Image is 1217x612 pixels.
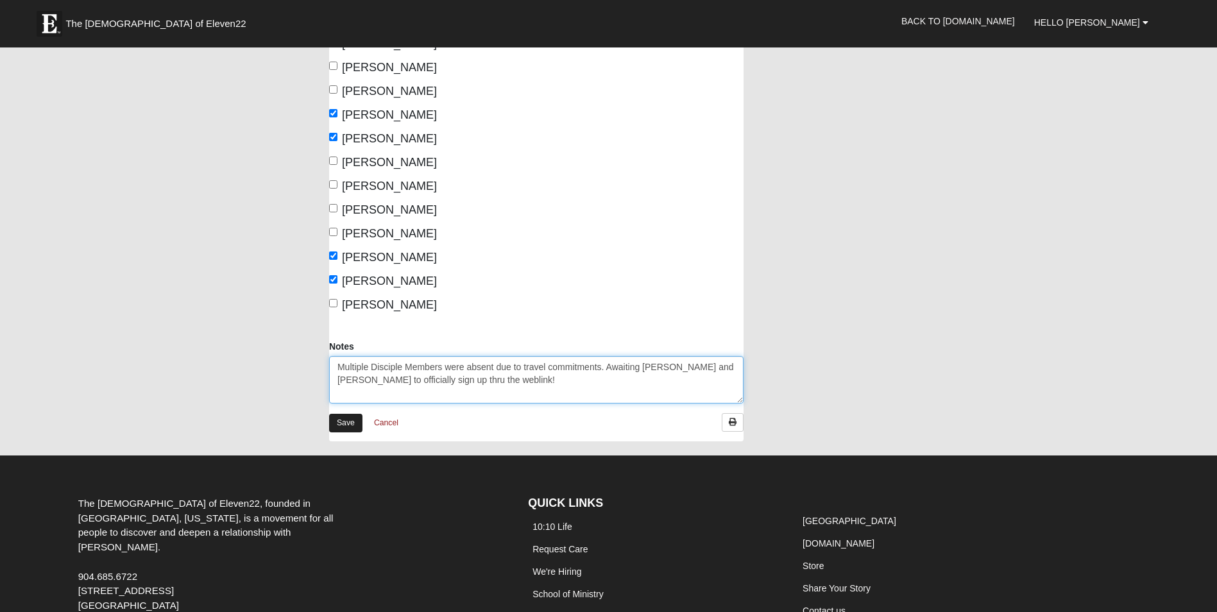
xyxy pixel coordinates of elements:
label: Notes [329,340,354,353]
a: Share Your Story [803,583,871,593]
a: Hello [PERSON_NAME] [1025,6,1158,38]
span: [PERSON_NAME] [342,85,437,98]
span: The [DEMOGRAPHIC_DATA] of Eleven22 [65,17,246,30]
input: [PERSON_NAME] [329,204,337,212]
a: Cancel [366,413,407,433]
a: 10:10 Life [532,522,572,532]
a: Save [329,414,362,432]
h4: QUICK LINKS [528,497,779,511]
a: [DOMAIN_NAME] [803,538,874,548]
img: Eleven22 logo [37,11,62,37]
a: [GEOGRAPHIC_DATA] [803,516,896,526]
span: [PERSON_NAME] [342,132,437,145]
input: [PERSON_NAME] [329,85,337,94]
input: [PERSON_NAME] [329,133,337,141]
a: Print Attendance Roster [722,413,744,432]
input: [PERSON_NAME] [329,251,337,260]
input: [PERSON_NAME] [329,180,337,189]
span: [PERSON_NAME] [342,203,437,216]
span: [PERSON_NAME] [342,227,437,240]
a: Back to [DOMAIN_NAME] [892,5,1025,37]
span: Hello [PERSON_NAME] [1034,17,1140,28]
span: [PERSON_NAME] [342,108,437,121]
a: We're Hiring [532,566,581,577]
span: [PERSON_NAME] [342,61,437,74]
input: [PERSON_NAME] [329,275,337,284]
span: [PERSON_NAME] [342,180,437,192]
input: [PERSON_NAME] [329,228,337,236]
input: [PERSON_NAME] [329,157,337,165]
a: Store [803,561,824,571]
span: [PERSON_NAME] [342,156,437,169]
input: [PERSON_NAME] [329,109,337,117]
span: [PERSON_NAME] [342,275,437,287]
input: [PERSON_NAME] [329,299,337,307]
input: [PERSON_NAME] [329,62,337,70]
span: [PERSON_NAME] [342,298,437,311]
span: [PERSON_NAME] [342,251,437,264]
a: Request Care [532,544,588,554]
a: The [DEMOGRAPHIC_DATA] of Eleven22 [30,4,287,37]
